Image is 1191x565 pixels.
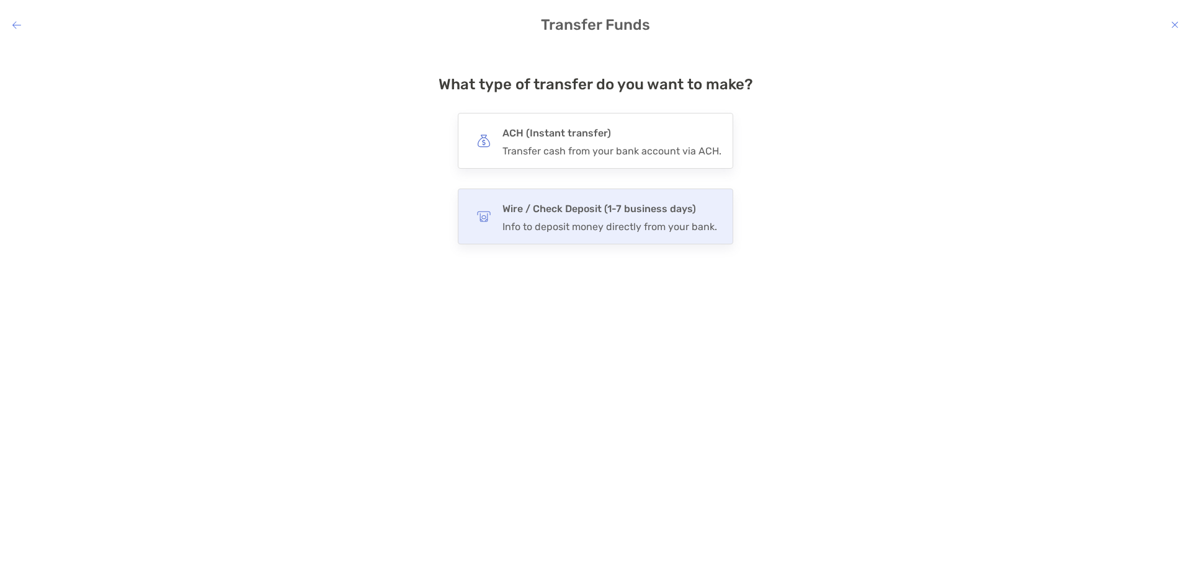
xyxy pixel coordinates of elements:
[502,145,721,157] div: Transfer cash from your bank account via ACH.
[502,221,717,233] div: Info to deposit money directly from your bank.
[477,134,491,148] img: button icon
[502,200,717,218] h4: Wire / Check Deposit (1-7 business days)
[439,76,753,93] h4: What type of transfer do you want to make?
[502,125,721,142] h4: ACH (Instant transfer)
[477,210,491,223] img: button icon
